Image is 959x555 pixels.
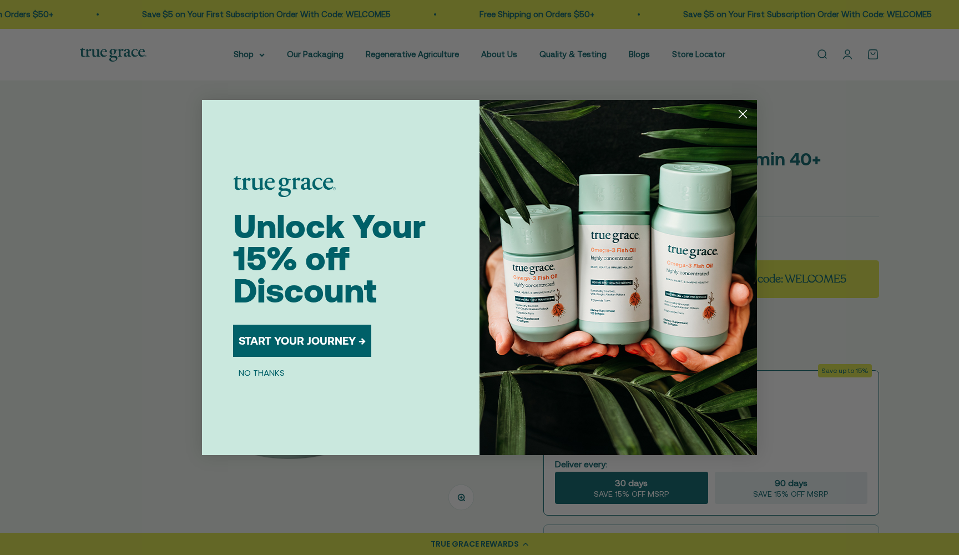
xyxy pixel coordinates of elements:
[233,207,426,310] span: Unlock Your 15% off Discount
[233,366,290,379] button: NO THANKS
[733,104,753,124] button: Close dialog
[233,176,336,197] img: logo placeholder
[479,100,757,455] img: 098727d5-50f8-4f9b-9554-844bb8da1403.jpeg
[233,325,371,357] button: START YOUR JOURNEY →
